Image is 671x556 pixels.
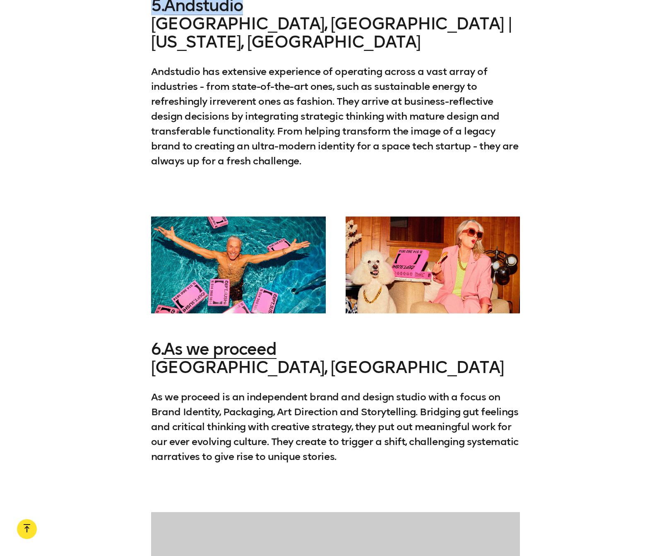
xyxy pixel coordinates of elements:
p: Andstudio has extensive experience of operating across a vast array of industries - from state-of... [151,64,520,168]
h3: 6. [GEOGRAPHIC_DATA], [GEOGRAPHIC_DATA] [151,340,520,376]
p: As we proceed is an independent brand and design studio with a focus on Brand Identity, Packaging... [151,390,520,464]
a: As we proceed [164,339,276,359]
